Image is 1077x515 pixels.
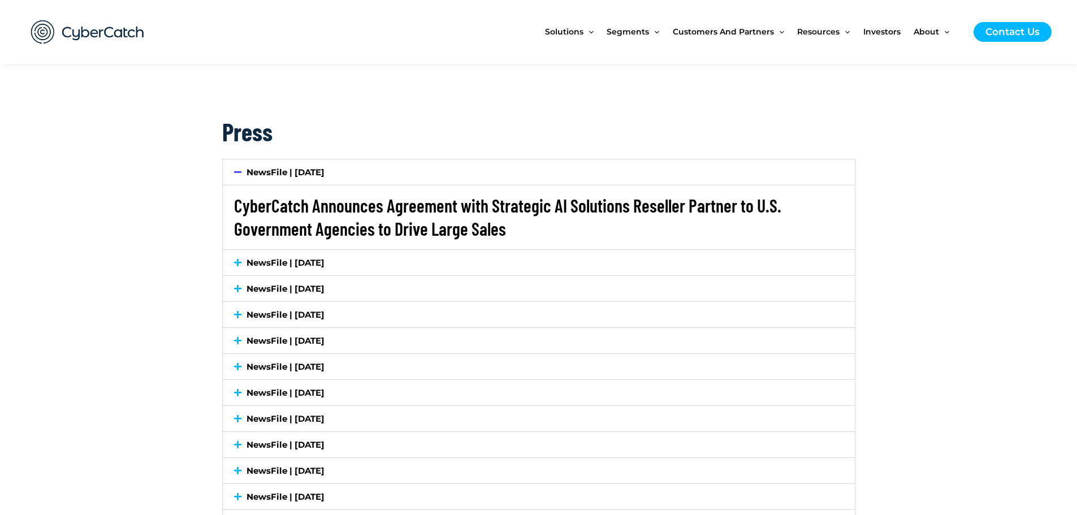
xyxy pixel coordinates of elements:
[607,8,649,55] span: Segments
[223,458,855,483] div: NewsFile | [DATE]
[223,354,855,379] div: NewsFile | [DATE]
[223,406,855,431] div: NewsFile | [DATE]
[545,8,583,55] span: Solutions
[774,8,784,55] span: Menu Toggle
[246,309,325,320] a: NewsFile | [DATE]
[673,8,774,55] span: Customers and Partners
[649,8,659,55] span: Menu Toggle
[840,8,850,55] span: Menu Toggle
[246,167,325,178] a: NewsFile | [DATE]
[234,194,781,240] a: CyberCatch Announces Agreement with Strategic AI Solutions Reseller Partner to U.S. Government Ag...
[223,302,855,327] div: NewsFile | [DATE]
[583,8,594,55] span: Menu Toggle
[223,185,855,249] div: NewsFile | [DATE]
[223,328,855,353] div: NewsFile | [DATE]
[246,361,325,372] a: NewsFile | [DATE]
[223,250,855,275] div: NewsFile | [DATE]
[246,413,325,424] a: NewsFile | [DATE]
[222,115,855,148] h2: Press
[246,335,325,346] a: NewsFile | [DATE]
[20,8,155,55] img: CyberCatch
[246,439,325,450] a: NewsFile | [DATE]
[246,491,325,502] a: NewsFile | [DATE]
[863,8,914,55] a: Investors
[223,276,855,301] div: NewsFile | [DATE]
[246,387,325,398] a: NewsFile | [DATE]
[797,8,840,55] span: Resources
[939,8,949,55] span: Menu Toggle
[863,8,901,55] span: Investors
[914,8,939,55] span: About
[545,8,962,55] nav: Site Navigation: New Main Menu
[974,22,1052,42] a: Contact Us
[223,432,855,457] div: NewsFile | [DATE]
[223,380,855,405] div: NewsFile | [DATE]
[246,465,325,476] a: NewsFile | [DATE]
[246,257,325,268] a: NewsFile | [DATE]
[223,484,855,509] div: NewsFile | [DATE]
[246,283,325,294] a: NewsFile | [DATE]
[223,159,855,185] div: NewsFile | [DATE]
